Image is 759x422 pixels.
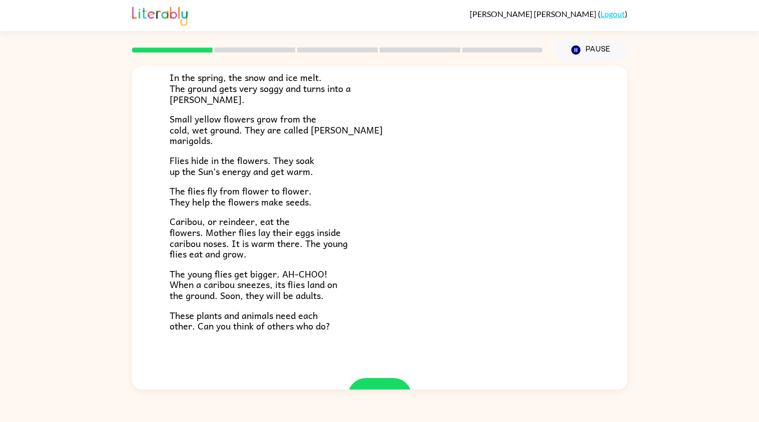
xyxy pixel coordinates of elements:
[132,4,188,26] img: Literably
[170,308,330,333] span: These plants and animals need each other. Can you think of others who do?
[170,214,348,261] span: Caribou, or reindeer, eat the flowers. Mother flies lay their eggs inside caribou noses. It is wa...
[170,70,351,106] span: In the spring, the snow and ice melt. The ground gets very soggy and turns into a [PERSON_NAME].
[470,9,598,18] span: [PERSON_NAME] [PERSON_NAME]
[600,9,625,18] a: Logout
[170,183,312,209] span: The flies fly from flower to flower. They help the flowers make seeds.
[555,38,627,61] button: Pause
[170,153,314,178] span: Flies hide in the flowers. They soak up the Sun’s energy and get warm.
[470,9,627,18] div: ( )
[170,111,383,147] span: Small yellow flowers grow from the cold, wet ground. They are called [PERSON_NAME] marigolds.
[170,266,337,302] span: The young flies get bigger. AH-CHOO! When a caribou sneezes, its flies land on the ground. Soon, ...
